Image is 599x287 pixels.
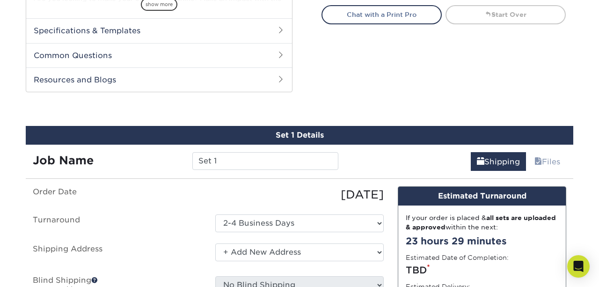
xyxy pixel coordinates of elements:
label: Order Date [26,186,208,203]
a: Shipping [471,152,526,171]
div: Open Intercom Messenger [567,255,590,278]
span: files [534,157,542,166]
strong: Job Name [33,154,94,167]
div: TBD [406,263,558,277]
label: Estimated Date of Completion: [406,253,509,262]
label: Shipping Address [26,243,208,265]
input: Enter a job name [192,152,338,170]
div: 23 hours 29 minutes [406,234,558,248]
div: Estimated Turnaround [398,187,566,206]
h2: Specifications & Templates [26,18,292,43]
a: Chat with a Print Pro [321,5,442,24]
a: Files [528,152,566,171]
h2: Resources and Blogs [26,67,292,92]
h2: Common Questions [26,43,292,67]
span: shipping [477,157,484,166]
label: Turnaround [26,214,208,232]
div: If your order is placed & within the next: [406,213,558,232]
div: Set 1 Details [26,126,573,145]
div: [DATE] [208,186,391,203]
a: Start Over [446,5,566,24]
